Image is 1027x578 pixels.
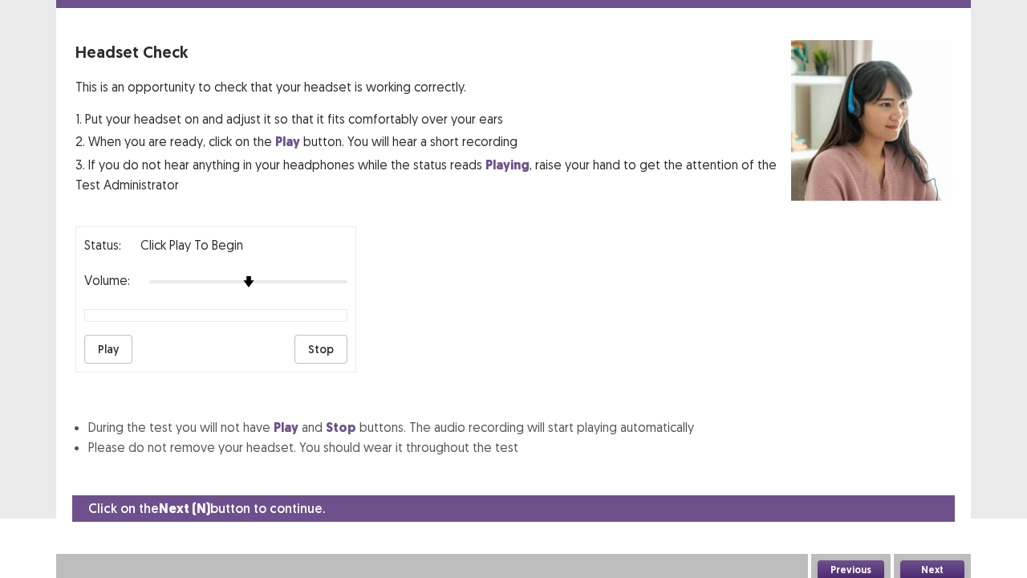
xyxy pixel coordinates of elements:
p: Headset Check [75,40,791,64]
p: Click on the button to continue. [88,499,325,519]
strong: Play [274,419,298,436]
p: This is an opportunity to check that your headset is working correctly. [75,77,791,96]
li: Please do not remove your headset. You should wear it throughout the test [88,438,952,457]
p: Status: [84,235,121,254]
strong: Stop [326,419,356,436]
strong: Next (N) [159,500,210,517]
button: Stop [294,335,347,364]
img: arrow-thumb [243,276,254,287]
p: 2. When you are ready, click on the button. You will hear a short recording [75,132,791,152]
li: During the test you will not have and buttons. The audio recording will start playing automatically [88,417,952,438]
p: Volume: [84,271,130,290]
button: Play [84,335,132,364]
strong: Play [275,133,300,150]
p: 1. Put your headset on and adjust it so that it fits comfortably over your ears [75,109,791,128]
strong: Playing [485,157,530,173]
p: 3. If you do not hear anything in your headphones while the status reads , raise your hand to get... [75,155,791,194]
img: headset test [791,40,952,201]
p: Click Play to Begin [140,235,243,254]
